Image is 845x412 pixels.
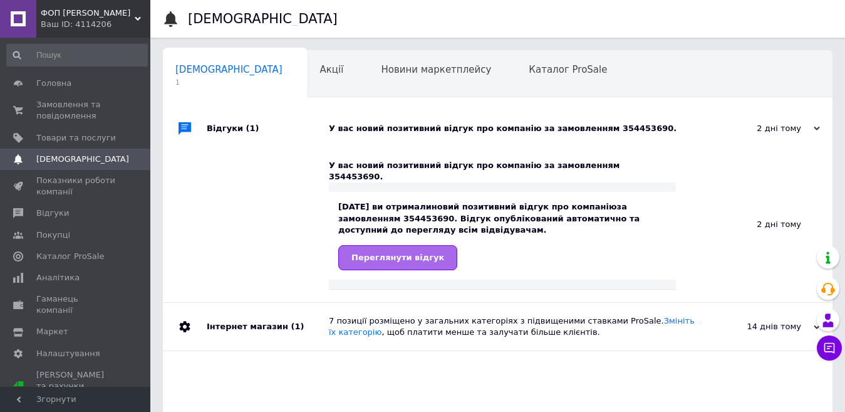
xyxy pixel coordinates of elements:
[36,251,104,262] span: Каталог ProSale
[36,132,116,144] span: Товари та послуги
[695,321,820,332] div: 14 днів тому
[175,78,283,87] span: 1
[36,208,69,219] span: Відгуки
[41,8,135,19] span: ФОП Бартош І.В.
[6,44,148,66] input: Пошук
[207,303,329,351] div: Інтернет магазин
[36,326,68,337] span: Маркет
[36,293,116,316] span: Гаманець компанії
[36,99,116,122] span: Замовлення та повідомлення
[36,272,80,283] span: Аналітика
[817,335,842,361] button: Чат з покупцем
[175,64,283,75] span: [DEMOGRAPHIC_DATA]
[329,315,695,338] div: 7 позиції розміщено у загальних категоріях з підвищеними ставками ProSale. , щоб платити менше та...
[291,322,304,331] span: (1)
[36,230,70,241] span: Покупці
[36,154,129,165] span: [DEMOGRAPHIC_DATA]
[36,348,100,359] span: Налаштування
[36,369,116,404] span: [PERSON_NAME] та рахунки
[36,175,116,198] span: Показники роботи компанії
[41,19,150,30] div: Ваш ID: 4114206
[351,253,444,262] span: Переглянути відгук
[338,245,457,270] a: Переглянути відгук
[36,78,71,89] span: Головна
[329,160,676,182] div: У вас новий позитивний відгук про компанію за замовленням 354453690.
[329,123,695,134] div: У вас новий позитивний відгук про компанію за замовленням 354453690.
[381,64,491,75] span: Новини маркетплейсу
[320,64,344,75] span: Акції
[432,202,617,211] b: новий позитивний відгук про компанію
[529,64,607,75] span: Каталог ProSale
[246,124,259,133] span: (1)
[338,201,666,270] div: [DATE] ви отримали за замовленням 354453690. Відгук опублікований автоматично та доступний до пер...
[676,147,832,302] div: 2 дні тому
[207,110,329,147] div: Відгуки
[188,11,338,26] h1: [DEMOGRAPHIC_DATA]
[695,123,820,134] div: 2 дні тому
